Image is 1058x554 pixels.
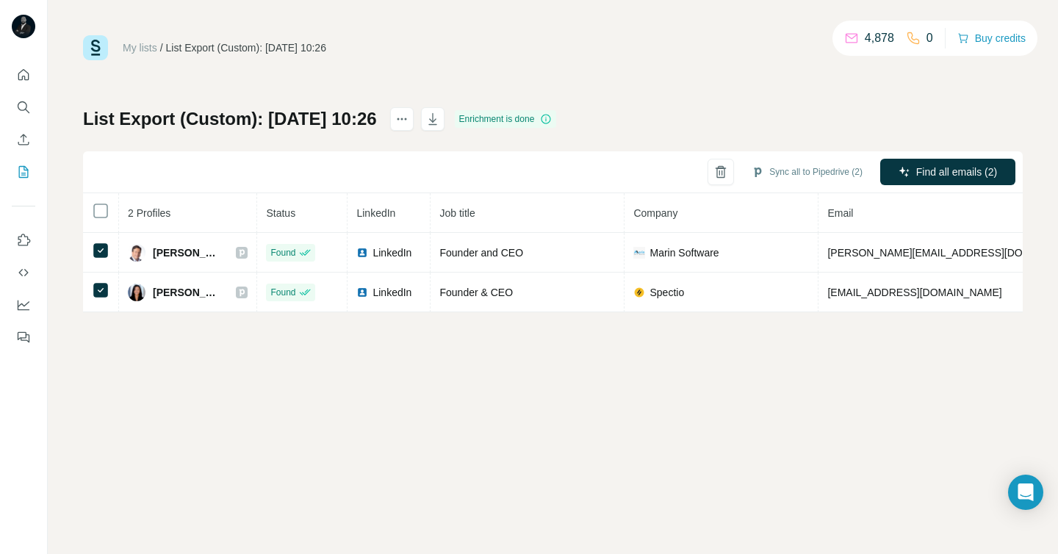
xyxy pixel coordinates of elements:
[356,207,395,219] span: LinkedIn
[153,285,221,300] span: [PERSON_NAME]
[916,165,997,179] span: Find all emails (2)
[166,40,326,55] div: List Export (Custom): [DATE] 10:26
[880,159,1015,185] button: Find all emails (2)
[12,324,35,350] button: Feedback
[356,247,368,259] img: LinkedIn logo
[373,245,411,260] span: LinkedIn
[827,287,1001,298] span: [EMAIL_ADDRESS][DOMAIN_NAME]
[128,244,145,262] img: Avatar
[12,15,35,38] img: Avatar
[12,126,35,153] button: Enrich CSV
[390,107,414,131] button: actions
[649,285,684,300] span: Spectio
[83,35,108,60] img: Surfe Logo
[270,286,295,299] span: Found
[12,292,35,318] button: Dashboard
[1008,475,1043,510] div: Open Intercom Messenger
[439,207,475,219] span: Job title
[865,29,894,47] p: 4,878
[12,259,35,286] button: Use Surfe API
[356,287,368,298] img: LinkedIn logo
[633,287,645,298] img: company-logo
[926,29,933,47] p: 0
[439,287,513,298] span: Founder & CEO
[12,159,35,185] button: My lists
[827,207,853,219] span: Email
[633,207,677,219] span: Company
[649,245,719,260] span: Marin Software
[160,40,163,55] li: /
[741,161,873,183] button: Sync all to Pipedrive (2)
[957,28,1026,48] button: Buy credits
[83,107,377,131] h1: List Export (Custom): [DATE] 10:26
[123,42,157,54] a: My lists
[633,247,645,259] img: company-logo
[128,284,145,301] img: Avatar
[12,94,35,120] button: Search
[153,245,221,260] span: [PERSON_NAME]
[455,110,557,128] div: Enrichment is done
[12,62,35,88] button: Quick start
[270,246,295,259] span: Found
[266,207,295,219] span: Status
[373,285,411,300] span: LinkedIn
[128,207,170,219] span: 2 Profiles
[439,247,523,259] span: Founder and CEO
[12,227,35,253] button: Use Surfe on LinkedIn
